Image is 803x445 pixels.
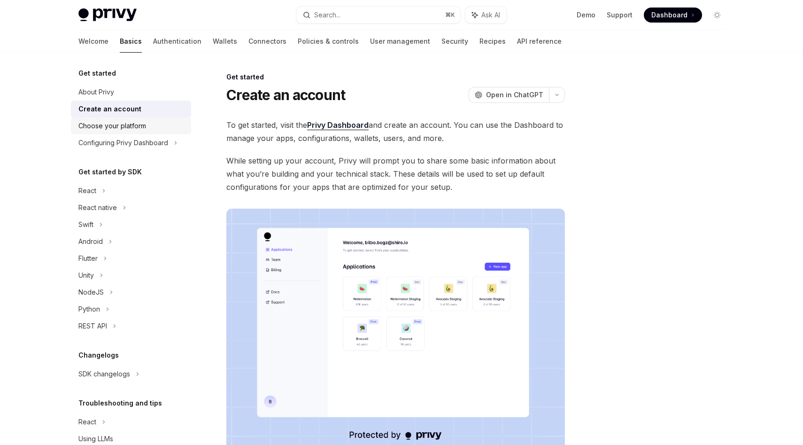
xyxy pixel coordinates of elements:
a: User management [370,30,430,53]
a: Create an account [71,101,191,117]
span: To get started, visit the and create an account. You can use the Dashboard to manage your apps, c... [226,118,565,145]
a: About Privy [71,84,191,101]
div: Search... [314,9,340,21]
a: Connectors [248,30,286,53]
div: Choose your platform [78,120,146,132]
div: Using LLMs [78,433,113,445]
a: Authentication [153,30,201,53]
div: NodeJS [78,287,104,298]
button: Search...⌘K [296,7,461,23]
button: Toggle dark mode [710,8,725,23]
div: Python [78,304,100,315]
h5: Get started by SDK [78,166,142,178]
a: Wallets [213,30,237,53]
img: light logo [78,8,137,22]
a: Policies & controls [298,30,359,53]
div: Get started [226,72,565,82]
a: Choose your platform [71,117,191,134]
span: Ask AI [481,10,500,20]
a: Recipes [479,30,506,53]
div: Flutter [78,253,98,264]
div: React native [78,202,117,213]
a: Demo [577,10,595,20]
div: Unity [78,270,94,281]
h5: Changelogs [78,350,119,361]
a: Privy Dashboard [307,120,369,130]
a: Welcome [78,30,108,53]
button: Open in ChatGPT [469,87,549,103]
h5: Get started [78,68,116,79]
span: Dashboard [651,10,687,20]
button: Ask AI [465,7,507,23]
h1: Create an account [226,86,345,103]
a: Support [607,10,633,20]
h5: Troubleshooting and tips [78,398,162,409]
span: While setting up your account, Privy will prompt you to share some basic information about what y... [226,154,565,194]
div: React [78,185,96,196]
div: About Privy [78,86,114,98]
a: Dashboard [644,8,702,23]
div: Create an account [78,103,141,115]
div: SDK changelogs [78,368,130,380]
div: Configuring Privy Dashboard [78,137,168,148]
span: ⌘ K [445,11,455,19]
a: API reference [517,30,562,53]
a: Security [441,30,468,53]
div: Swift [78,219,93,230]
div: REST API [78,320,107,332]
div: React [78,416,96,428]
span: Open in ChatGPT [486,90,543,100]
div: Android [78,236,103,247]
a: Basics [120,30,142,53]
